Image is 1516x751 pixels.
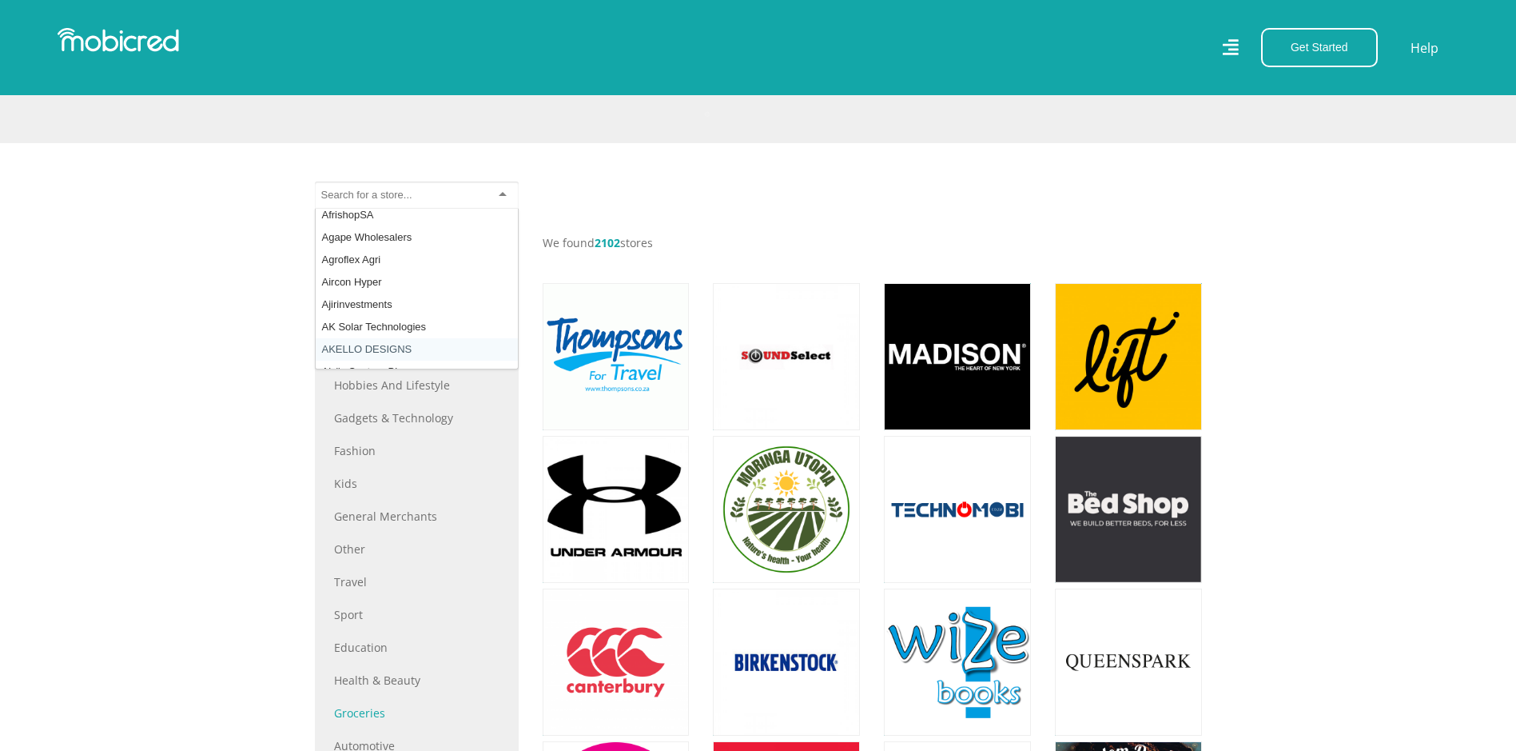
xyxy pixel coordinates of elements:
a: Other [334,541,499,557]
a: Help [1410,38,1439,58]
a: Sport [334,606,499,623]
a: Hobbies and Lifestyle [334,377,499,393]
img: Mobicred [58,28,179,52]
a: Fashion [334,442,499,459]
div: Ajirinvestments [316,294,518,316]
p: We found stores [543,234,1202,251]
div: Agape Wholesalers [316,226,518,249]
a: Groceries [334,705,499,721]
div: AKELLO DESIGNS [316,338,518,361]
div: Aircon Hyper [316,271,518,294]
a: Health & Beauty [334,672,499,689]
span: 2102 [595,235,620,250]
a: General Merchants [334,508,499,525]
div: AfrishopSA [316,204,518,226]
div: Alaïa Couture Blooms [316,361,518,383]
a: Travel [334,573,499,590]
div: AK Solar Technologies [316,316,518,338]
div: Agroflex Agri [316,249,518,271]
a: Gadgets & Technology [334,409,499,426]
input: Search for a store... [321,188,412,202]
a: Kids [334,475,499,492]
a: Education [334,639,499,656]
button: Get Started [1261,28,1378,67]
